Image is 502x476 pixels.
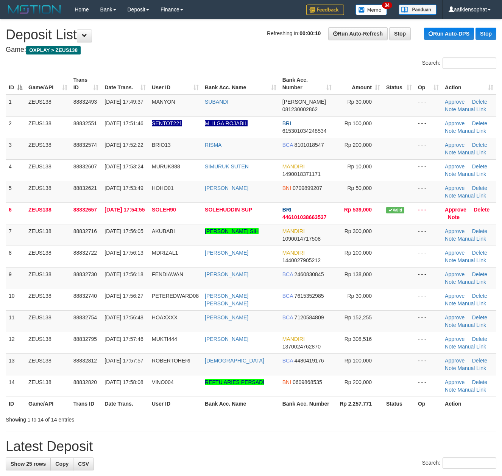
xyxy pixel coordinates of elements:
td: 5 [6,181,25,202]
th: User ID: activate to sort column ascending [149,73,202,95]
a: Show 25 rows [6,457,51,470]
span: [DATE] 17:52:22 [104,142,143,148]
span: [DATE] 17:56:27 [104,293,143,299]
a: Manual Link [458,257,486,263]
a: [PERSON_NAME] [205,314,248,320]
span: BCA [282,358,293,364]
a: Delete [472,185,487,191]
td: - - - [415,353,442,375]
a: Delete [472,336,487,342]
th: Status: activate to sort column ascending [383,73,415,95]
a: Manual Link [458,365,486,371]
a: Approve [445,207,466,213]
th: Bank Acc. Name [202,397,279,411]
td: 2 [6,116,25,138]
span: Rp 138,000 [345,271,372,277]
td: - - - [415,181,442,202]
span: [DATE] 17:51:46 [104,120,143,126]
a: Note [445,171,456,177]
span: Copy 2460830845 to clipboard [295,271,324,277]
span: AKUBABI [152,228,175,234]
td: - - - [415,95,442,117]
span: BCA [282,314,293,320]
span: [DATE] 17:58:08 [104,379,143,385]
td: ZEUS138 [25,289,70,310]
span: [DATE] 17:54:55 [104,207,145,213]
span: BRIO13 [152,142,171,148]
h1: Latest Deposit [6,439,496,454]
td: ZEUS138 [25,246,70,267]
td: - - - [415,267,442,289]
td: 13 [6,353,25,375]
td: 3 [6,138,25,159]
a: Note [445,257,456,263]
td: ZEUS138 [25,375,70,397]
span: Rp 539,000 [344,207,372,213]
span: Copy 1490018371171 to clipboard [282,171,321,177]
td: 4 [6,159,25,181]
span: [DATE] 17:56:18 [104,271,143,277]
td: ZEUS138 [25,224,70,246]
a: Run Auto-Refresh [328,27,388,40]
a: [PERSON_NAME] [205,185,248,191]
span: 88832812 [73,358,97,364]
td: 1 [6,95,25,117]
span: Rp 200,000 [345,379,372,385]
td: ZEUS138 [25,267,70,289]
a: Stop [475,28,496,40]
a: Note [445,149,456,156]
a: SOLEHUDDIN SUP [205,207,252,213]
a: Note [445,193,456,199]
span: HOHO01 [152,185,174,191]
td: ZEUS138 [25,138,70,159]
span: MANDIRI [282,336,305,342]
span: MURUK888 [152,163,180,170]
a: Manual Link [458,106,486,112]
a: CSV [73,457,94,470]
span: 88832657 [73,207,97,213]
span: OXPLAY > ZEUS138 [26,46,81,54]
td: ZEUS138 [25,95,70,117]
a: Delete [472,228,487,234]
span: 88832820 [73,379,97,385]
label: Search: [422,457,496,469]
span: Copy 8101018547 to clipboard [295,142,324,148]
span: 88832716 [73,228,97,234]
a: Approve [445,379,465,385]
span: SOLEH90 [152,207,176,213]
input: Search: [443,457,496,469]
a: [DEMOGRAPHIC_DATA] [205,358,264,364]
a: [PERSON_NAME] [205,250,248,256]
th: User ID [149,397,202,411]
a: SUBANDI [205,99,228,105]
a: Approve [445,163,465,170]
span: 88832740 [73,293,97,299]
th: Date Trans.: activate to sort column ascending [101,73,149,95]
span: Rp 50,000 [347,185,372,191]
td: 9 [6,267,25,289]
span: Copy 081230002862 to clipboard [282,106,318,112]
td: 14 [6,375,25,397]
a: [PERSON_NAME] [PERSON_NAME] [205,293,248,306]
th: Action: activate to sort column ascending [442,73,496,95]
span: 88832621 [73,185,97,191]
td: 11 [6,310,25,332]
td: 10 [6,289,25,310]
td: - - - [415,116,442,138]
span: BCA [282,293,293,299]
span: Rp 100,000 [345,120,372,126]
span: [DATE] 17:53:24 [104,163,143,170]
a: Approve [445,120,465,126]
span: VINO004 [152,379,174,385]
th: Bank Acc. Number: activate to sort column ascending [279,73,335,95]
span: [DATE] 17:57:46 [104,336,143,342]
span: Rp 30,000 [347,99,372,105]
td: - - - [415,202,442,224]
a: Delete [472,314,487,320]
h4: Game: [6,46,496,54]
span: Rp 100,000 [345,250,372,256]
span: Rp 200,000 [345,142,372,148]
th: Status [383,397,415,411]
span: BCA [282,271,293,277]
span: 88832574 [73,142,97,148]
